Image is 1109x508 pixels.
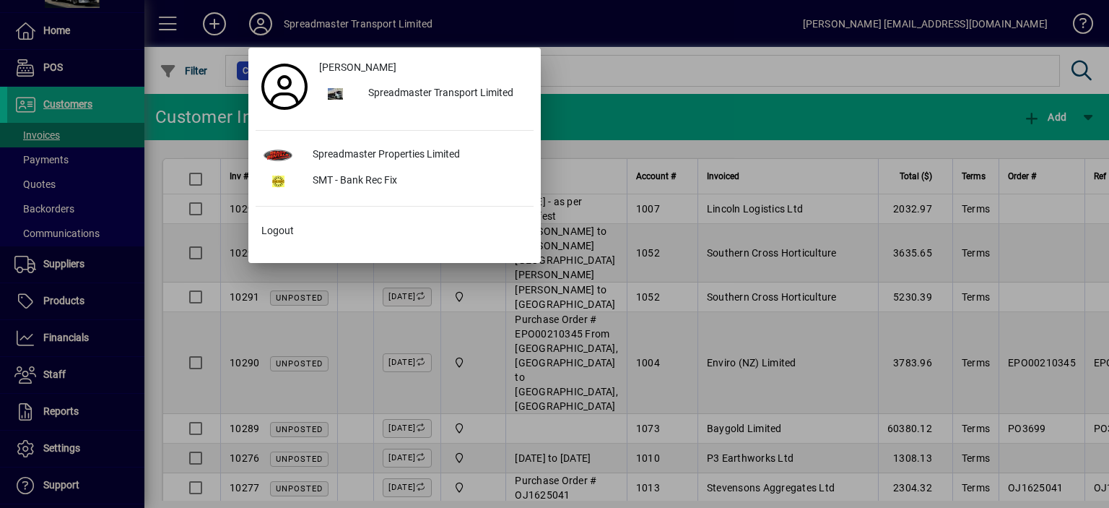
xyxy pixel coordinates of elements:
button: Spreadmaster Transport Limited [313,81,534,107]
a: [PERSON_NAME] [313,55,534,81]
div: Spreadmaster Properties Limited [301,142,534,168]
span: [PERSON_NAME] [319,60,396,75]
div: Spreadmaster Transport Limited [357,81,534,107]
a: Profile [256,74,313,100]
button: Spreadmaster Properties Limited [256,142,534,168]
button: SMT - Bank Rec Fix [256,168,534,194]
span: Logout [261,223,294,238]
div: SMT - Bank Rec Fix [301,168,534,194]
button: Logout [256,218,534,244]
